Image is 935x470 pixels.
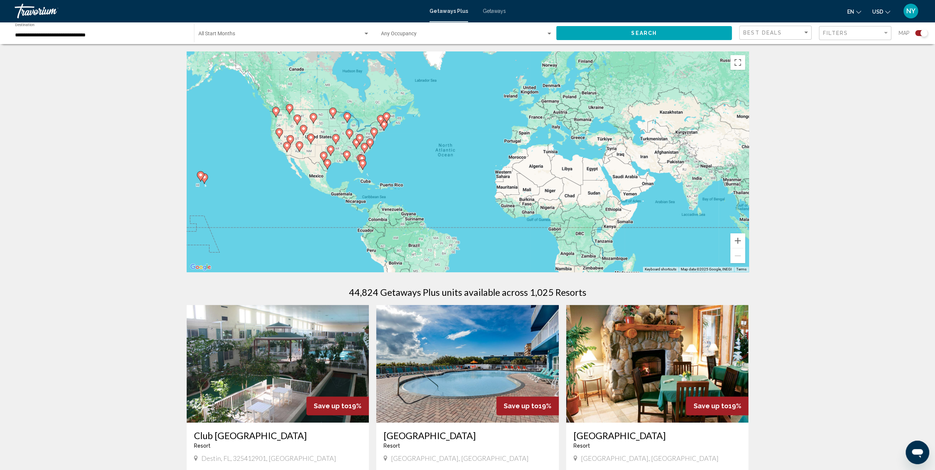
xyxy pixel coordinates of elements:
div: 19% [306,397,369,415]
span: Save up to [504,402,539,410]
button: Keyboard shortcuts [645,267,676,272]
a: Open this area in Google Maps (opens a new window) [188,262,213,272]
div: 19% [496,397,559,415]
img: ii_er11.jpg [566,305,749,423]
span: Map [899,28,910,38]
button: Filter [819,26,891,41]
a: Club [GEOGRAPHIC_DATA] [194,430,362,441]
button: Change currency [872,6,890,17]
a: [GEOGRAPHIC_DATA] [573,430,741,441]
img: ii_cpb1.jpg [376,305,559,423]
span: en [847,9,854,15]
a: [GEOGRAPHIC_DATA] [384,430,551,441]
a: Getaways Plus [429,8,468,14]
span: [GEOGRAPHIC_DATA], [GEOGRAPHIC_DATA] [581,454,719,462]
iframe: Button to launch messaging window [906,441,929,464]
span: [GEOGRAPHIC_DATA], [GEOGRAPHIC_DATA] [391,454,529,462]
div: 19% [686,397,748,415]
span: NY [906,7,916,15]
span: Resort [384,443,400,449]
button: Zoom in [730,233,745,248]
a: Terms [736,267,747,271]
button: Search [556,26,732,40]
span: Map data ©2025 Google, INEGI [681,267,732,271]
button: Toggle fullscreen view [730,55,745,70]
mat-select: Sort by [743,30,809,36]
img: Google [188,262,213,272]
span: Best Deals [743,30,782,36]
span: Search [631,31,657,36]
h1: 44,824 Getaways Plus units available across 1,025 Resorts [349,287,586,298]
span: Save up to [693,402,728,410]
span: Filters [823,30,848,36]
span: Resort [573,443,590,449]
a: Travorium [15,4,422,18]
img: ii_cdr2.jpg [187,305,369,423]
span: Destin, FL, 325412901, [GEOGRAPHIC_DATA] [201,454,336,462]
span: Save up to [314,402,349,410]
button: Change language [847,6,861,17]
button: User Menu [901,3,920,19]
span: Resort [194,443,211,449]
a: Getaways [483,8,506,14]
button: Zoom out [730,248,745,263]
span: USD [872,9,883,15]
